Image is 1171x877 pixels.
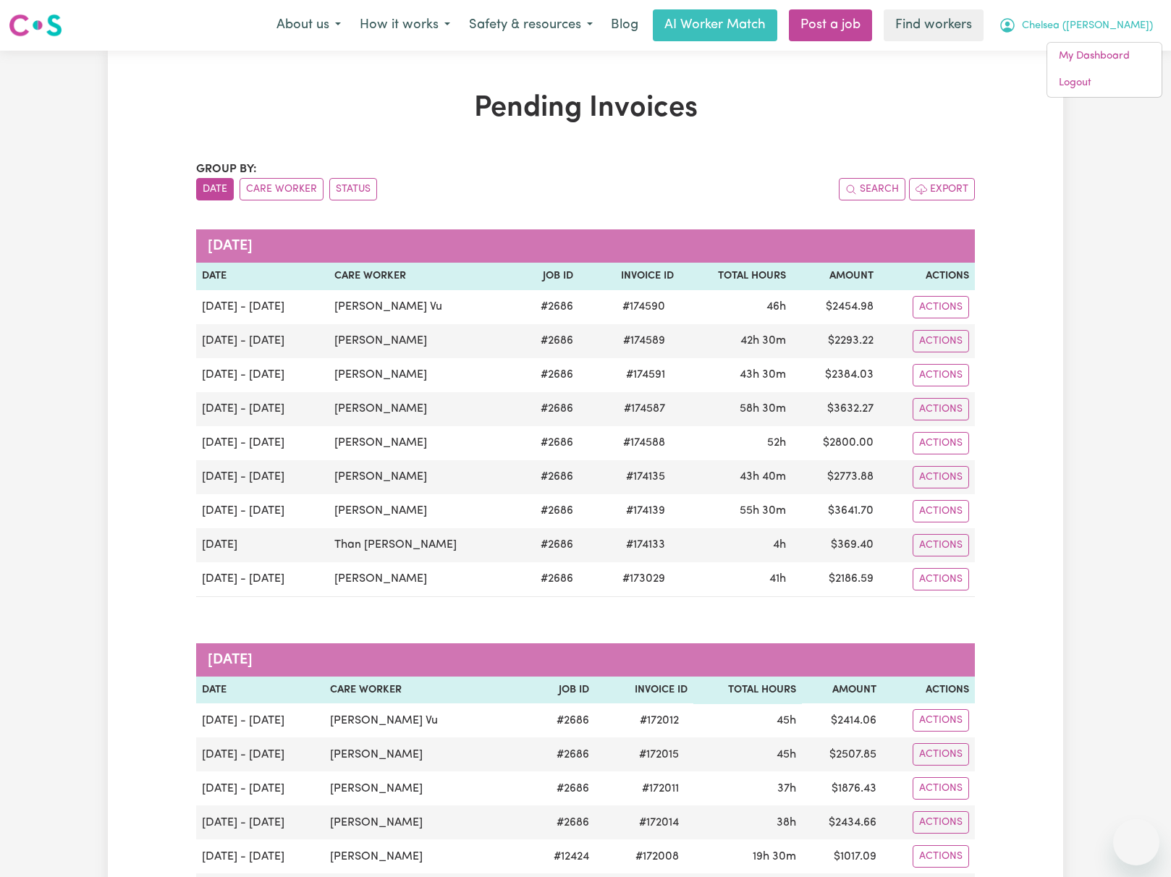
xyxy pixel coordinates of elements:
[517,324,579,358] td: # 2686
[792,562,879,597] td: $ 2186.59
[617,468,674,486] span: # 174135
[1047,43,1162,70] a: My Dashboard
[196,91,975,126] h1: Pending Invoices
[913,568,969,590] button: Actions
[617,366,674,384] span: # 174591
[792,263,879,290] th: Amount
[777,715,796,726] span: 45 hours
[913,398,969,420] button: Actions
[777,749,796,761] span: 45 hours
[324,703,531,737] td: [PERSON_NAME] Vu
[913,432,969,454] button: Actions
[196,290,329,324] td: [DATE] - [DATE]
[530,839,594,873] td: # 12424
[913,709,969,732] button: Actions
[631,712,688,729] span: # 172012
[614,332,674,349] span: # 174589
[196,677,324,704] th: Date
[792,324,879,358] td: $ 2293.22
[196,737,324,771] td: [DATE] - [DATE]
[615,400,674,418] span: # 174587
[802,677,883,704] th: Amount
[773,539,786,551] span: 4 hours
[196,164,257,175] span: Group by:
[617,536,674,554] span: # 174133
[324,805,531,839] td: [PERSON_NAME]
[329,460,517,494] td: [PERSON_NAME]
[460,10,602,41] button: Safety & resources
[680,263,792,290] th: Total Hours
[530,737,594,771] td: # 2686
[517,358,579,392] td: # 2686
[740,471,786,483] span: 43 hours 40 minutes
[9,12,62,38] img: Careseekers logo
[196,771,324,805] td: [DATE] - [DATE]
[329,290,517,324] td: [PERSON_NAME] Vu
[240,178,324,200] button: sort invoices by care worker
[196,426,329,460] td: [DATE] - [DATE]
[802,805,883,839] td: $ 2434.66
[324,737,531,771] td: [PERSON_NAME]
[196,392,329,426] td: [DATE] - [DATE]
[777,783,796,795] span: 37 hours
[792,290,879,324] td: $ 2454.98
[196,178,234,200] button: sort invoices by date
[913,845,969,868] button: Actions
[839,178,905,200] button: Search
[693,677,802,704] th: Total Hours
[324,771,531,805] td: [PERSON_NAME]
[792,528,879,562] td: $ 369.40
[196,494,329,528] td: [DATE] - [DATE]
[329,426,517,460] td: [PERSON_NAME]
[614,434,674,452] span: # 174588
[517,562,579,597] td: # 2686
[882,677,975,704] th: Actions
[196,324,329,358] td: [DATE] - [DATE]
[602,9,647,41] a: Blog
[792,358,879,392] td: $ 2384.03
[913,500,969,522] button: Actions
[766,301,786,313] span: 46 hours
[913,466,969,488] button: Actions
[802,703,883,737] td: $ 2414.06
[517,460,579,494] td: # 2686
[777,817,796,829] span: 38 hours
[530,805,594,839] td: # 2686
[196,460,329,494] td: [DATE] - [DATE]
[653,9,777,41] a: AI Worker Match
[517,290,579,324] td: # 2686
[530,677,594,704] th: Job ID
[913,364,969,386] button: Actions
[740,335,786,347] span: 42 hours 30 minutes
[913,534,969,556] button: Actions
[769,573,786,585] span: 41 hours
[1022,18,1153,34] span: Chelsea ([PERSON_NAME])
[740,505,786,517] span: 55 hours 30 minutes
[329,178,377,200] button: sort invoices by paid status
[1047,69,1162,97] a: Logout
[329,528,517,562] td: Than [PERSON_NAME]
[913,811,969,834] button: Actions
[517,528,579,562] td: # 2686
[802,771,883,805] td: $ 1876.43
[324,677,531,704] th: Care Worker
[350,10,460,41] button: How it works
[913,330,969,352] button: Actions
[740,369,786,381] span: 43 hours 30 minutes
[909,178,975,200] button: Export
[9,9,62,42] a: Careseekers logo
[802,839,883,873] td: $ 1017.09
[530,703,594,737] td: # 2686
[792,460,879,494] td: $ 2773.88
[530,771,594,805] td: # 2686
[627,848,688,865] span: # 172008
[1047,42,1162,98] div: My Account
[329,562,517,597] td: [PERSON_NAME]
[517,263,579,290] th: Job ID
[579,263,680,290] th: Invoice ID
[913,777,969,800] button: Actions
[884,9,984,41] a: Find workers
[617,502,674,520] span: # 174139
[753,851,796,863] span: 19 hours 30 minutes
[329,358,517,392] td: [PERSON_NAME]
